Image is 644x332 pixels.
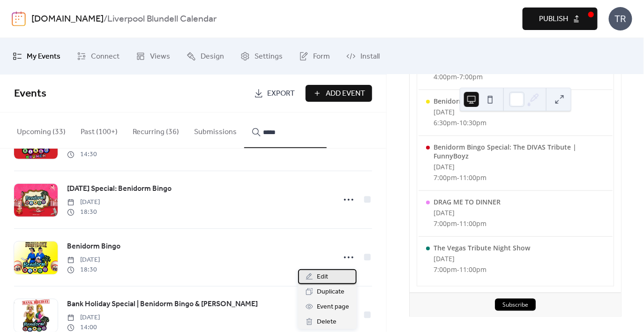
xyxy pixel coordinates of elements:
a: Settings [233,42,290,71]
span: Connect [91,49,120,64]
span: 7:00pm [434,265,457,274]
div: TR [609,7,632,30]
button: Submissions [187,113,244,147]
div: [DATE] [434,254,530,263]
span: [DATE] [67,255,100,265]
span: Events [14,83,46,104]
span: Export [267,88,295,99]
div: [DATE] [434,162,605,171]
a: Bank Holiday Special | Benidorm Bingo & [PERSON_NAME] [67,298,258,310]
span: Bank Holiday Special | Benidorm Bingo & [PERSON_NAME] [67,299,258,310]
span: 18:30 [67,207,100,217]
span: - [457,72,459,81]
a: [DOMAIN_NAME] [31,10,104,28]
span: 14:30 [67,150,100,159]
span: 7:00pm [434,173,457,182]
a: Views [129,42,177,71]
span: 11:00pm [459,173,487,182]
div: DRAG ME TO DINNER [434,197,501,206]
span: My Events [27,49,60,64]
a: Install [339,42,387,71]
a: Export [247,85,302,102]
a: [DATE] Special: Benidorm Bingo [67,183,172,195]
span: - [457,265,459,274]
div: Benidorm Bingo Special: The DIVAS Tribute | FunnyBoyz [434,143,605,160]
button: Publish [523,8,598,30]
span: 11:00pm [459,219,487,228]
span: - [457,219,459,228]
a: Design [180,42,231,71]
span: Design [201,49,224,64]
span: Views [150,49,170,64]
a: Benidorm Bingo [67,241,120,253]
div: Benidorm Bingo [434,97,487,106]
span: Form [313,49,330,64]
button: Subscribe [495,299,536,311]
span: Settings [255,49,283,64]
span: 11:00pm [459,265,487,274]
span: 18:30 [67,265,100,275]
span: Event page [317,302,349,313]
span: 7:00pm [434,219,457,228]
span: [DATE] [67,313,100,323]
span: Delete [317,317,337,328]
span: Add Event [326,88,365,99]
span: 4:00pm [434,72,457,81]
span: Publish [539,14,568,25]
span: 6:30pm [434,118,457,127]
b: Liverpool Blundell Calendar [107,10,217,28]
span: Edit [317,272,328,283]
span: 7:00pm [459,72,483,81]
span: Install [360,49,380,64]
div: [DATE] [434,107,487,116]
div: [DATE] [434,208,501,217]
span: Benidorm Bingo [67,241,120,252]
a: Connect [70,42,127,71]
a: Form [292,42,337,71]
a: My Events [6,42,67,71]
span: - [457,118,459,127]
button: Recurring (36) [125,113,187,147]
span: [DATE] Special: Benidorm Bingo [67,183,172,195]
button: Add Event [306,85,372,102]
button: Past (100+) [73,113,125,147]
span: - [457,173,459,182]
span: 10:30pm [459,118,487,127]
span: [DATE] [67,197,100,207]
button: Upcoming (33) [9,113,73,147]
span: Duplicate [317,287,344,298]
div: The Vegas Tribute Night Show [434,243,530,252]
img: logo [12,11,26,26]
b: / [104,10,107,28]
